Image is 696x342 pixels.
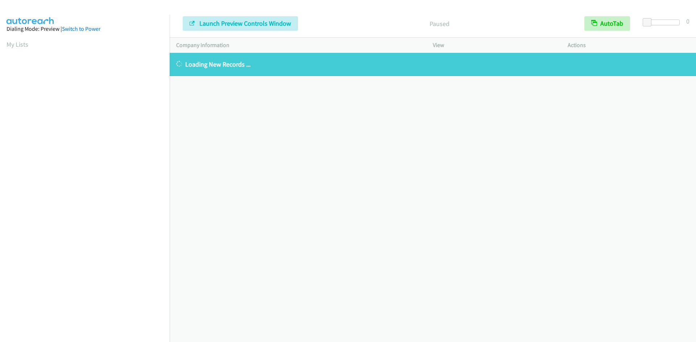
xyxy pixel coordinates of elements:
div: Dialing Mode: Preview | [7,25,163,33]
p: Company Information [176,41,420,50]
p: View [433,41,555,50]
button: AutoTab [584,16,630,31]
button: Launch Preview Controls Window [183,16,298,31]
p: Loading New Records ... [176,59,689,69]
a: My Lists [7,40,28,48]
p: Paused [308,19,571,29]
div: 0 [686,16,689,26]
p: Actions [568,41,689,50]
a: Switch to Power [62,25,100,32]
span: Launch Preview Controls Window [199,19,291,28]
div: Delay between calls (in seconds) [646,20,680,25]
